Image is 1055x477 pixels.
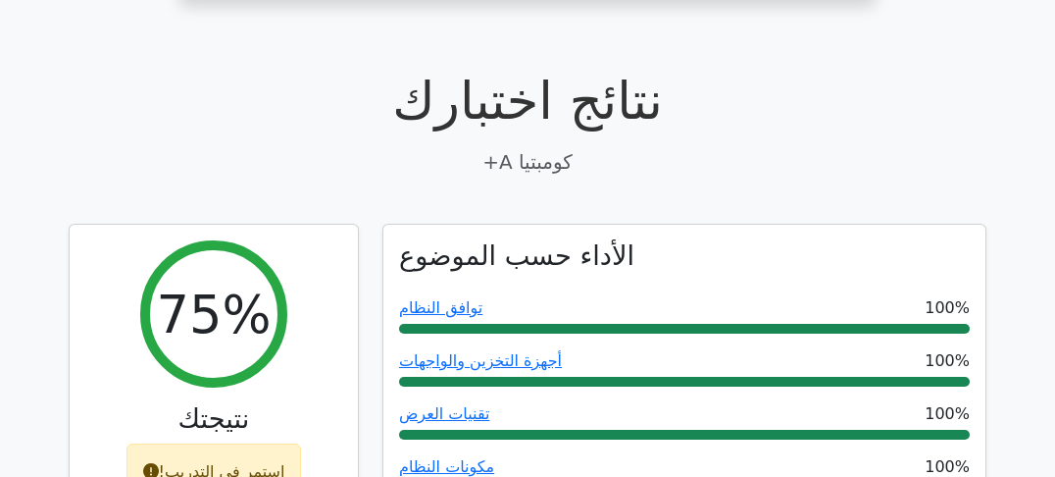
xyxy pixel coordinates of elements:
[925,298,970,317] font: 100%
[399,404,489,423] a: تقنيات العرض
[925,351,970,370] font: 100%
[392,71,663,131] font: نتائج اختبارك
[178,403,250,434] font: نتيجتك
[399,298,482,317] a: توافق النظام
[925,404,970,423] font: 100%
[156,285,271,344] font: 75%
[399,240,634,271] font: الأداء حسب الموضوع
[482,150,573,174] font: كومبتيا A+
[925,457,970,476] font: 100%
[399,457,494,476] a: مكونات النظام
[399,351,562,370] a: أجهزة التخزين والواجهات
